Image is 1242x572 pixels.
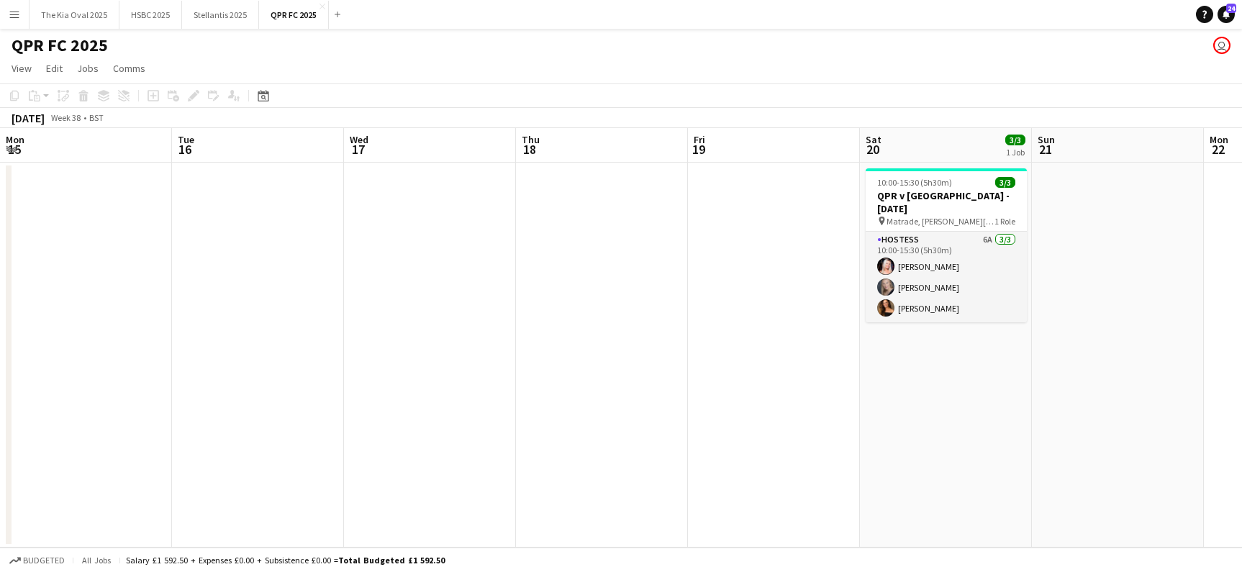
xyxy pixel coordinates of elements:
span: Total Budgeted £1 592.50 [338,555,445,566]
app-job-card: 10:00-15:30 (5h30m)3/3QPR v [GEOGRAPHIC_DATA] - [DATE] Matrade, [PERSON_NAME][GEOGRAPHIC_DATA], [... [866,168,1027,322]
span: 22 [1207,141,1228,158]
span: Budgeted [23,555,65,566]
span: Mon [1210,133,1228,146]
span: Sat [866,133,881,146]
span: 16 [176,141,194,158]
a: Jobs [71,59,104,78]
app-user-avatar: Sam Johannesson [1213,37,1230,54]
div: BST [89,112,104,123]
button: Stellantis 2025 [182,1,259,29]
span: 24 [1226,4,1236,13]
a: 24 [1218,6,1235,23]
button: QPR FC 2025 [259,1,329,29]
span: 3/3 [1005,135,1025,145]
button: HSBC 2025 [119,1,182,29]
button: Budgeted [7,553,67,568]
span: 19 [692,141,705,158]
span: Matrade, [PERSON_NAME][GEOGRAPHIC_DATA], [GEOGRAPHIC_DATA], [GEOGRAPHIC_DATA] [887,216,994,227]
h1: QPR FC 2025 [12,35,108,56]
span: View [12,62,32,75]
span: 3/3 [995,177,1015,188]
a: Comms [107,59,151,78]
a: View [6,59,37,78]
span: Week 38 [47,112,83,123]
span: Wed [350,133,368,146]
h3: QPR v [GEOGRAPHIC_DATA] - [DATE] [866,189,1027,215]
span: 17 [348,141,368,158]
span: 20 [863,141,881,158]
div: Salary £1 592.50 + Expenses £0.00 + Subsistence £0.00 = [126,555,445,566]
div: 1 Job [1006,147,1025,158]
div: [DATE] [12,111,45,125]
span: All jobs [79,555,114,566]
app-card-role: Hostess6A3/310:00-15:30 (5h30m)[PERSON_NAME][PERSON_NAME][PERSON_NAME] [866,232,1027,322]
a: Edit [40,59,68,78]
span: 10:00-15:30 (5h30m) [877,177,952,188]
span: Comms [113,62,145,75]
span: 21 [1035,141,1055,158]
span: 15 [4,141,24,158]
span: 1 Role [994,216,1015,227]
span: Fri [694,133,705,146]
span: Thu [522,133,540,146]
span: Mon [6,133,24,146]
button: The Kia Oval 2025 [30,1,119,29]
span: Sun [1038,133,1055,146]
span: Tue [178,133,194,146]
span: Edit [46,62,63,75]
span: 18 [520,141,540,158]
span: Jobs [77,62,99,75]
